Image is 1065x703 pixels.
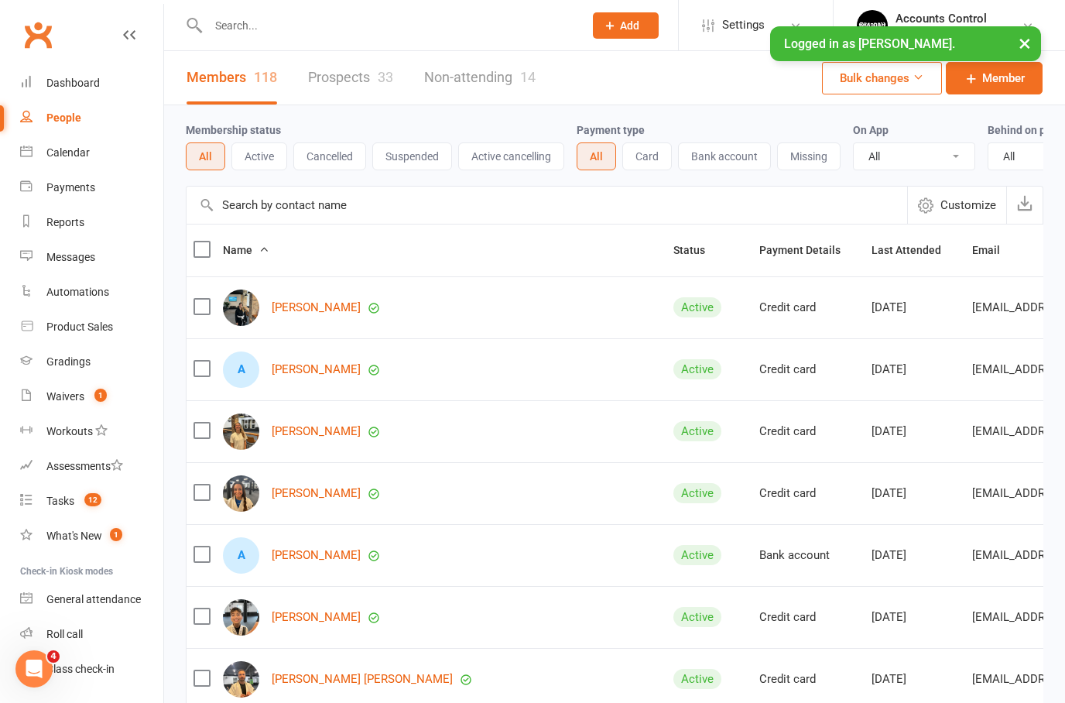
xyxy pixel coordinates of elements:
[223,537,259,574] div: A
[872,241,958,259] button: Last Attended
[308,51,393,105] a: Prospects33
[577,124,645,136] label: Payment type
[372,142,452,170] button: Suspended
[46,321,113,333] div: Product Sales
[272,549,361,562] a: [PERSON_NAME]
[20,379,163,414] a: Waivers 1
[272,611,361,624] a: [PERSON_NAME]
[223,351,259,388] div: A
[254,69,277,85] div: 118
[678,142,771,170] button: Bank account
[46,77,100,89] div: Dashboard
[20,414,163,449] a: Workouts
[46,216,84,228] div: Reports
[946,62,1043,94] a: Member
[46,593,141,605] div: General attendance
[673,607,721,627] div: Active
[20,310,163,345] a: Product Sales
[940,196,996,214] span: Customize
[673,421,721,441] div: Active
[759,244,858,256] span: Payment Details
[872,363,958,376] div: [DATE]
[20,652,163,687] a: Class kiosk mode
[673,244,722,256] span: Status
[20,205,163,240] a: Reports
[47,650,60,663] span: 4
[46,251,95,263] div: Messages
[759,363,858,376] div: Credit card
[777,142,841,170] button: Missing
[46,111,81,124] div: People
[972,244,1017,256] span: Email
[20,275,163,310] a: Automations
[593,12,659,39] button: Add
[20,66,163,101] a: Dashboard
[20,519,163,554] a: What's New1
[982,69,1025,87] span: Member
[907,187,1006,224] button: Customize
[872,244,958,256] span: Last Attended
[895,12,987,26] div: Accounts Control
[110,528,122,541] span: 1
[204,15,573,36] input: Search...
[424,51,536,105] a: Non-attending14
[673,241,722,259] button: Status
[722,8,765,43] span: Settings
[46,663,115,675] div: Class check-in
[378,69,393,85] div: 33
[272,673,453,686] a: [PERSON_NAME] [PERSON_NAME]
[46,390,84,403] div: Waivers
[759,611,858,624] div: Credit card
[272,425,361,438] a: [PERSON_NAME]
[872,301,958,314] div: [DATE]
[187,51,277,105] a: Members118
[46,628,83,640] div: Roll call
[46,355,91,368] div: Gradings
[872,611,958,624] div: [DATE]
[458,142,564,170] button: Active cancelling
[673,359,721,379] div: Active
[46,530,102,542] div: What's New
[673,483,721,503] div: Active
[186,142,225,170] button: All
[46,425,93,437] div: Workouts
[46,460,123,472] div: Assessments
[759,241,858,259] button: Payment Details
[673,545,721,565] div: Active
[784,36,955,51] span: Logged in as [PERSON_NAME].
[94,389,107,402] span: 1
[822,62,942,94] button: Bulk changes
[84,493,101,506] span: 12
[186,124,281,136] label: Membership status
[872,673,958,686] div: [DATE]
[972,241,1017,259] button: Email
[759,549,858,562] div: Bank account
[853,124,889,136] label: On App
[293,142,366,170] button: Cancelled
[673,297,721,317] div: Active
[231,142,287,170] button: Active
[857,10,888,41] img: thumb_image1701918351.png
[187,187,907,224] input: Search by contact name
[272,363,361,376] a: [PERSON_NAME]
[20,345,163,379] a: Gradings
[46,181,95,194] div: Payments
[15,650,53,688] iframe: Intercom live chat
[223,241,269,259] button: Name
[872,425,958,438] div: [DATE]
[20,135,163,170] a: Calendar
[20,582,163,617] a: General attendance kiosk mode
[895,26,987,39] div: [PERSON_NAME]
[46,495,74,507] div: Tasks
[20,449,163,484] a: Assessments
[272,301,361,314] a: [PERSON_NAME]
[20,170,163,205] a: Payments
[223,244,269,256] span: Name
[1011,26,1039,60] button: ×
[19,15,57,54] a: Clubworx
[520,69,536,85] div: 14
[20,617,163,652] a: Roll call
[20,240,163,275] a: Messages
[673,669,721,689] div: Active
[759,673,858,686] div: Credit card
